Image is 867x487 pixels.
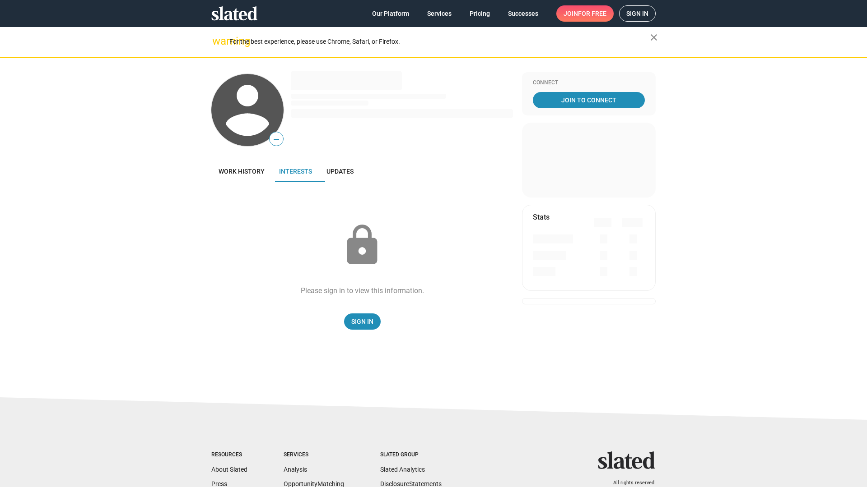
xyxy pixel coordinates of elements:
[462,5,497,22] a: Pricing
[326,168,354,175] span: Updates
[380,466,425,473] a: Slated Analytics
[535,92,643,108] span: Join To Connect
[212,36,223,46] mat-icon: warning
[229,36,650,48] div: For the best experience, please use Chrome, Safari, or Firefox.
[648,32,659,43] mat-icon: close
[556,5,614,22] a: Joinfor free
[319,161,361,182] a: Updates
[564,5,606,22] span: Join
[578,5,606,22] span: for free
[219,168,265,175] span: Work history
[372,5,409,22] span: Our Platform
[279,168,312,175] span: Interests
[272,161,319,182] a: Interests
[501,5,545,22] a: Successes
[284,466,307,473] a: Analysis
[420,5,459,22] a: Services
[301,286,424,295] div: Please sign in to view this information.
[344,313,381,330] a: Sign In
[626,6,648,21] span: Sign in
[211,451,247,459] div: Resources
[211,161,272,182] a: Work history
[533,92,645,108] a: Join To Connect
[619,5,656,22] a: Sign in
[351,313,373,330] span: Sign In
[533,212,550,222] mat-card-title: Stats
[508,5,538,22] span: Successes
[365,5,416,22] a: Our Platform
[380,451,442,459] div: Slated Group
[470,5,490,22] span: Pricing
[340,223,385,268] mat-icon: lock
[284,451,344,459] div: Services
[533,79,645,87] div: Connect
[427,5,452,22] span: Services
[270,133,283,145] span: —
[211,466,247,473] a: About Slated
